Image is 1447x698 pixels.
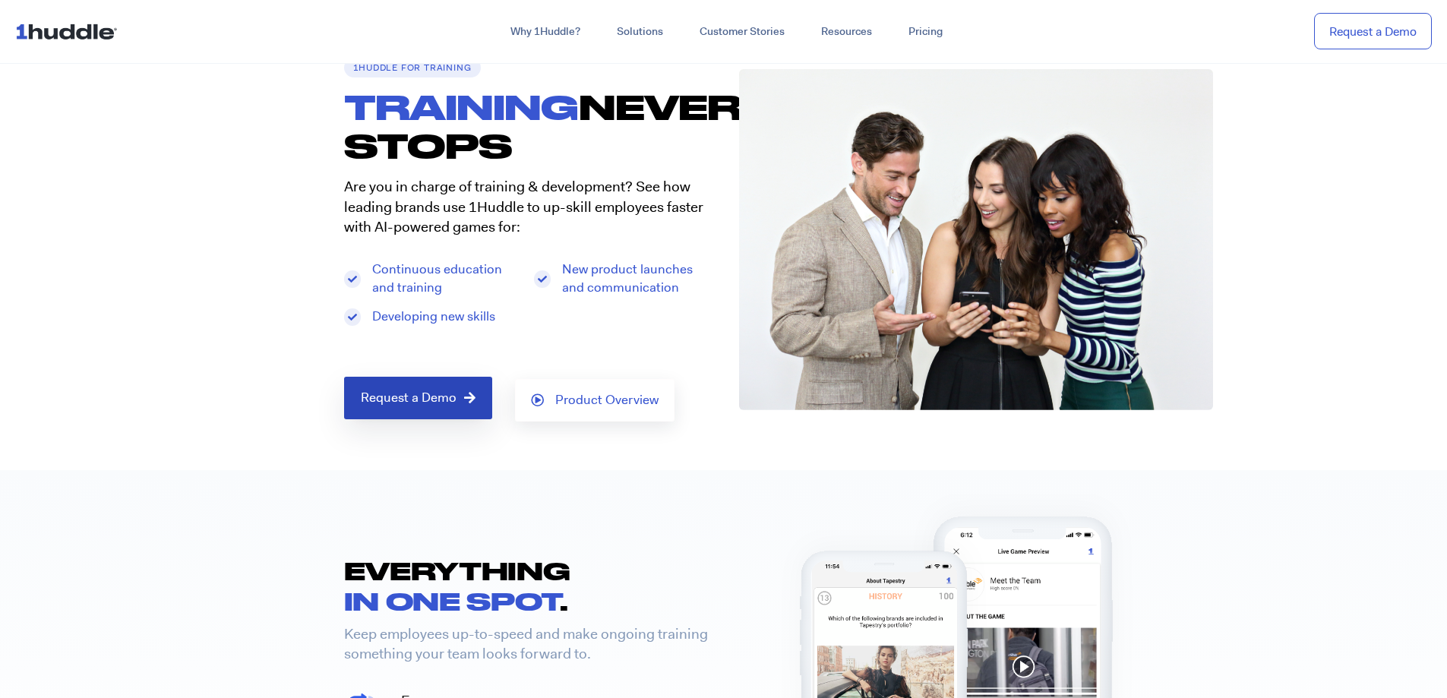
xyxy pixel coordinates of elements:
[890,18,961,46] a: Pricing
[555,393,659,407] span: Product Overview
[344,87,579,126] span: TRAINING
[344,555,686,617] h2: EVERYTHING .
[368,261,519,297] span: Continuous education and training
[515,379,675,422] a: Product Overview
[1314,13,1432,50] a: Request a Demo
[15,17,124,46] img: ...
[344,177,709,238] p: Are you in charge of training & development? See how leading brands use 1Huddle to up-skill emplo...
[558,261,709,297] span: New product launches and communication
[344,377,492,419] a: Request a Demo
[492,18,599,46] a: Why 1Huddle?
[344,586,561,615] span: IN ONE SPOT
[681,18,803,46] a: Customer Stories
[368,308,495,326] span: Developing new skills
[599,18,681,46] a: Solutions
[344,624,712,665] p: Keep employees up-to-speed and make ongoing training something your team looks forward to.
[361,391,457,405] span: Request a Demo
[344,58,481,77] h6: 1Huddle for TRAINING
[344,87,724,166] h1: NEVER STOPS
[803,18,890,46] a: Resources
